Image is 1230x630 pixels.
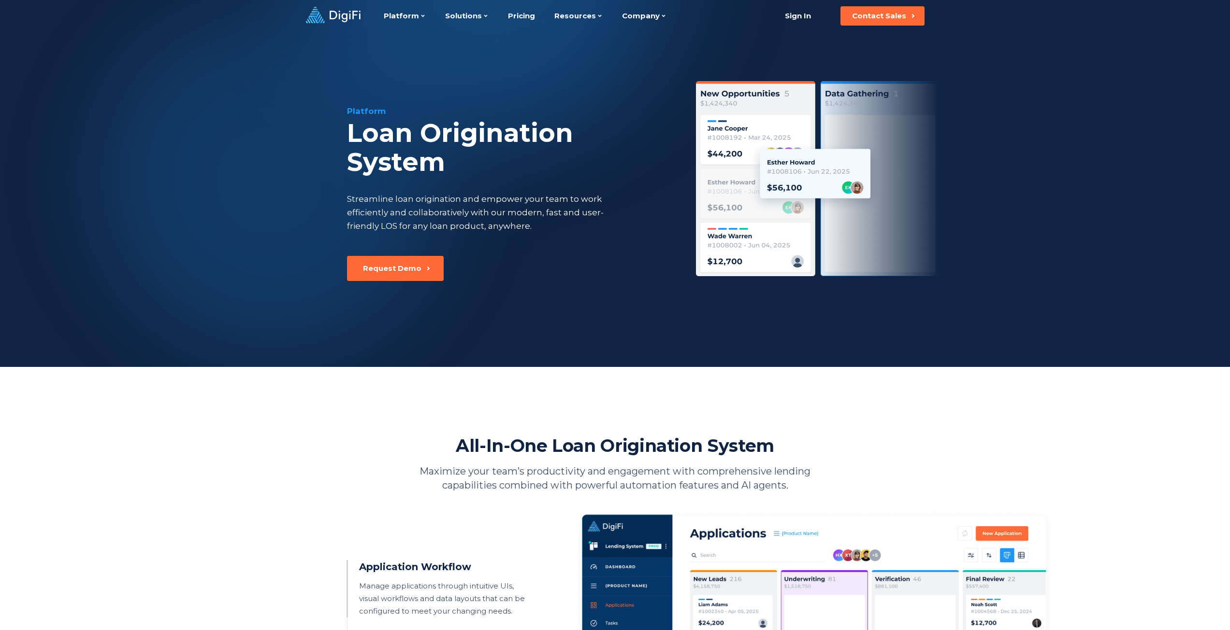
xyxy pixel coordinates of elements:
[347,192,622,233] div: Streamline loan origination and empower your team to work efficiently and collaboratively with ou...
[347,256,444,281] button: Request Demo
[359,580,535,617] p: Manage applications through intuitive UIs, visual workflows and data layouts that can be configur...
[852,11,906,21] div: Contact Sales
[347,119,672,177] div: Loan Origination System
[773,6,823,26] a: Sign In
[363,264,421,273] div: Request Demo
[840,6,925,26] button: Contact Sales
[347,105,672,117] div: Platform
[359,560,535,574] h3: Application Workflow
[456,434,774,457] h2: All-In-One Loan Origination System
[405,464,825,492] p: Maximize your team’s productivity and engagement with comprehensive lending capabilities combined...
